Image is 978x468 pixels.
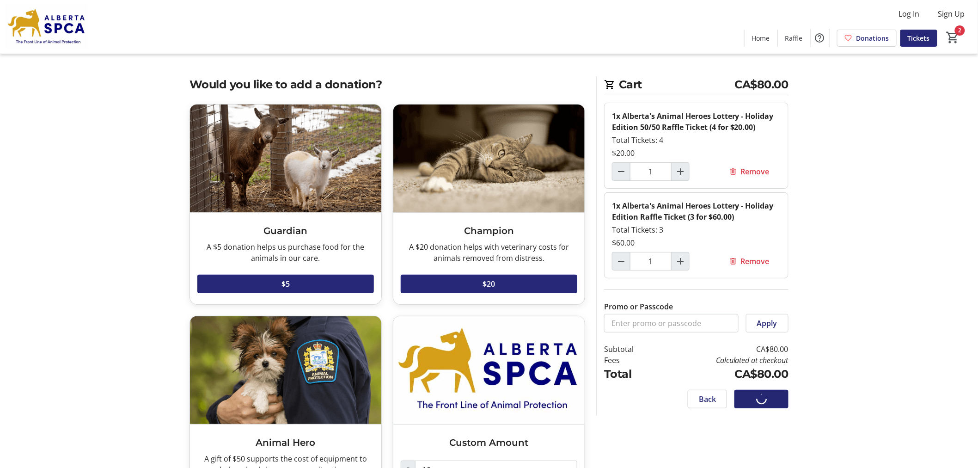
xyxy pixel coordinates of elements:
img: Alberta SPCA's Logo [6,4,88,50]
span: Log In [899,8,920,19]
h3: Animal Hero [197,436,374,450]
button: Decrement by one [612,163,630,180]
h2: Would you like to add a donation? [189,76,585,93]
button: Apply [746,314,789,333]
div: A $20 donation helps with veterinary costs for animals removed from distress. [401,241,577,264]
button: $20 [401,275,577,293]
td: CA$80.00 [658,344,789,355]
span: Tickets [908,33,930,43]
button: Decrement by one [612,252,630,270]
button: Back [688,390,727,408]
button: Increment by one [672,163,689,180]
span: Sign Up [938,8,965,19]
button: Remove [718,162,781,181]
input: Enter promo or passcode [604,314,739,333]
div: Total Tickets: 4 [612,135,781,146]
h3: Guardian [197,224,374,238]
button: Sign Up [931,6,972,21]
td: Calculated at checkout [658,355,789,366]
img: Custom Amount [393,316,585,424]
div: 1x Alberta's Animal Heroes Lottery - Holiday Edition Raffle Ticket (3 for $60.00) [612,200,781,222]
h3: Champion [401,224,577,238]
button: Remove [718,252,781,271]
input: Alberta's Animal Heroes Lottery - Holiday Edition Raffle Ticket (3 for $60.00) Quantity [630,252,672,271]
h2: Cart [604,76,789,95]
a: Home [745,30,777,47]
td: Fees [604,355,658,366]
a: Raffle [778,30,810,47]
a: Tickets [900,30,937,47]
label: Promo or Passcode [604,301,673,312]
span: Remove [741,256,770,267]
img: Champion [393,105,585,212]
span: Back [699,394,716,405]
span: Donations [856,33,889,43]
img: Animal Hero [190,316,381,424]
button: Increment by one [672,252,689,270]
button: $5 [197,275,374,293]
span: Raffle [785,33,803,43]
button: Help [811,29,829,47]
a: Donations [837,30,897,47]
button: Log In [892,6,927,21]
span: $20 [483,278,495,289]
span: Home [752,33,770,43]
div: $60.00 [612,237,781,248]
span: Remove [741,166,770,177]
td: Total [604,366,658,382]
div: Total Tickets: 3 [612,224,781,235]
span: CA$80.00 [735,76,789,93]
td: CA$80.00 [658,366,789,382]
h3: Custom Amount [401,436,577,450]
input: Alberta's Animal Heroes Lottery - Holiday Edition 50/50 Raffle Ticket (4 for $20.00) Quantity [630,162,672,181]
div: 1x Alberta's Animal Heroes Lottery - Holiday Edition 50/50 Raffle Ticket (4 for $20.00) [612,111,781,133]
button: Cart [945,29,961,46]
div: $20.00 [612,148,781,159]
span: $5 [281,278,290,289]
td: Subtotal [604,344,658,355]
img: Guardian [190,105,381,212]
span: Apply [757,318,777,329]
div: A $5 donation helps us purchase food for the animals in our care. [197,241,374,264]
